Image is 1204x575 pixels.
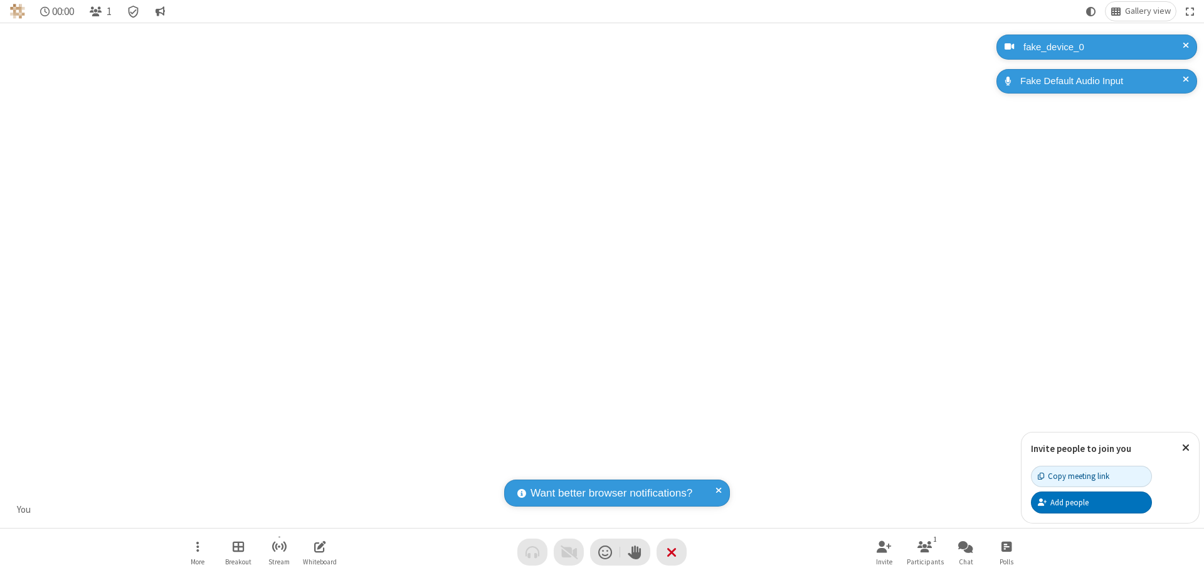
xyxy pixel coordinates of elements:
[657,539,687,566] button: End or leave meeting
[1016,74,1188,89] div: Fake Default Audio Input
[122,2,145,21] div: Meeting details Encryption enabled
[554,539,584,566] button: Video
[988,534,1025,570] button: Open poll
[1181,2,1200,21] button: Fullscreen
[930,534,941,545] div: 1
[52,6,74,18] span: 00:00
[35,2,80,21] div: Timer
[865,534,903,570] button: Invite participants (⌘+Shift+I)
[301,534,339,570] button: Open shared whiteboard
[84,2,117,21] button: Open participant list
[517,539,547,566] button: Audio problem - check your Internet connection or call by phone
[1031,443,1131,454] label: Invite people to join you
[268,558,290,566] span: Stream
[1038,470,1109,482] div: Copy meeting link
[179,534,216,570] button: Open menu
[1031,492,1152,513] button: Add people
[876,558,892,566] span: Invite
[907,558,944,566] span: Participants
[1031,466,1152,487] button: Copy meeting link
[10,4,25,19] img: QA Selenium DO NOT DELETE OR CHANGE
[303,558,337,566] span: Whiteboard
[1125,6,1171,16] span: Gallery view
[1081,2,1101,21] button: Using system theme
[1106,2,1176,21] button: Change layout
[191,558,204,566] span: More
[531,485,692,502] span: Want better browser notifications?
[1000,558,1013,566] span: Polls
[225,558,251,566] span: Breakout
[959,558,973,566] span: Chat
[107,6,112,18] span: 1
[150,2,170,21] button: Conversation
[620,539,650,566] button: Raise hand
[947,534,985,570] button: Open chat
[260,534,298,570] button: Start streaming
[1173,433,1199,463] button: Close popover
[590,539,620,566] button: Send a reaction
[1019,40,1188,55] div: fake_device_0
[906,534,944,570] button: Open participant list
[219,534,257,570] button: Manage Breakout Rooms
[13,503,36,517] div: You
